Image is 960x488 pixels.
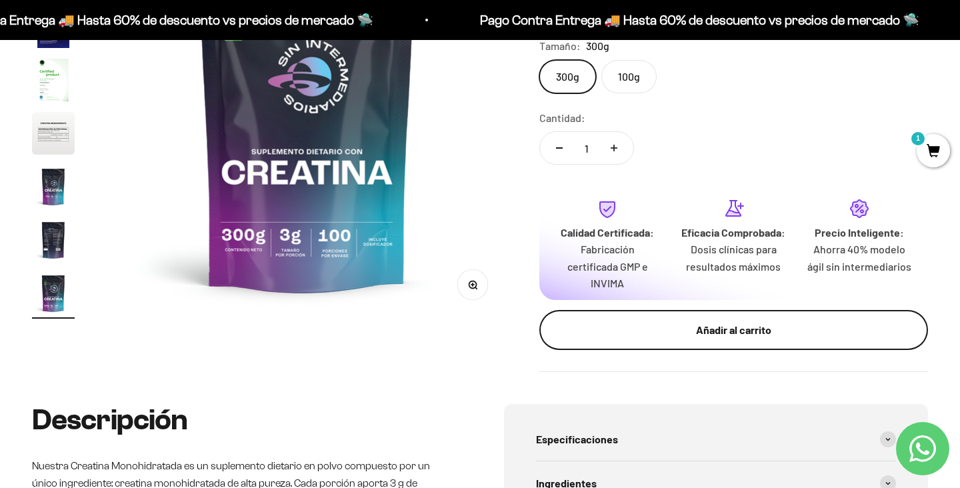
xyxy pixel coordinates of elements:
[32,165,75,212] button: Ir al artículo 7
[595,132,633,164] button: Aumentar cantidad
[681,241,786,275] p: Dosis clínicas para resultados máximos
[32,59,75,101] img: Creatina Monohidrato
[917,145,950,159] a: 1
[32,219,75,261] img: Creatina Monohidrato
[32,272,75,315] img: Creatina Monohidrato
[218,200,275,223] span: Enviar
[217,200,276,223] button: Enviar
[540,132,579,164] button: Reducir cantidad
[443,9,882,31] p: Pago Contra Entrega 🚚 Hasta 60% de descuento vs precios de mercado 🛸
[910,131,926,147] mark: 1
[16,63,276,87] div: Más información sobre los ingredientes
[539,310,928,350] button: Añadir al carrito
[16,21,276,52] p: ¿Qué te haría sentir más seguro de comprar este producto?
[16,170,276,193] div: Un mejor precio
[807,241,912,275] p: Ahorra 40% modelo ágil sin intermediarios
[32,112,75,159] button: Ir al artículo 6
[536,431,618,448] span: Especificaciones
[586,37,609,55] span: 300g
[32,272,75,319] button: Ir al artículo 9
[32,219,75,265] button: Ir al artículo 8
[539,37,581,55] legend: Tamaño:
[32,112,75,155] img: Creatina Monohidrato
[536,417,896,461] summary: Especificaciones
[566,321,901,339] div: Añadir al carrito
[16,143,276,167] div: Un video del producto
[539,109,585,127] label: Cantidad:
[555,241,660,292] p: Fabricación certificada GMP e INVIMA
[561,226,654,239] strong: Calidad Certificada:
[32,165,75,208] img: Creatina Monohidrato
[32,404,456,436] h2: Descripción
[16,117,276,140] div: Una promoción especial
[681,226,785,239] strong: Eficacia Comprobada:
[815,226,904,239] strong: Precio Inteligente:
[32,59,75,105] button: Ir al artículo 5
[16,90,276,113] div: Reseñas de otros clientes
